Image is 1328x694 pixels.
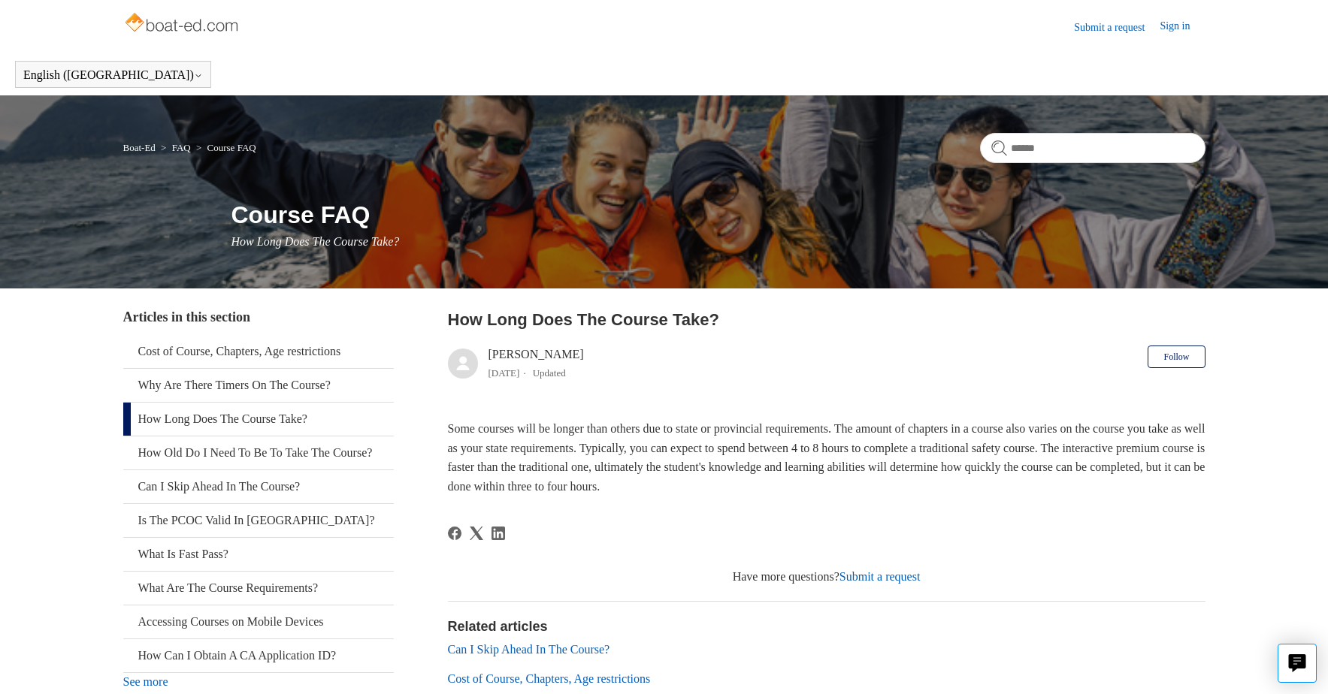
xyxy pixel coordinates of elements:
button: Follow Article [1148,345,1205,368]
a: What Is Fast Pass? [123,538,394,571]
p: Some courses will be longer than others due to state or provincial requirements. The amount of ch... [448,419,1205,496]
a: Cost of Course, Chapters, Age restrictions [448,672,651,685]
h2: How Long Does The Course Take? [448,307,1205,332]
li: Course FAQ [193,142,256,153]
svg: Share this page on Facebook [448,527,461,540]
span: Articles in this section [123,309,250,324]
img: Boat-Ed Help Center home page [123,9,243,39]
time: 03/21/2024, 11:28 [489,367,520,379]
a: Course FAQ [207,142,256,153]
div: [PERSON_NAME] [489,345,584,382]
a: How Can I Obtain A CA Application ID? [123,639,394,672]
a: What Are The Course Requirements? [123,572,394,605]
a: FAQ [172,142,191,153]
a: Submit a request [1074,20,1160,35]
input: Search [980,133,1205,163]
a: Can I Skip Ahead In The Course? [448,643,610,656]
button: Live chat [1278,644,1317,683]
li: FAQ [158,142,193,153]
a: Facebook [448,527,461,540]
a: Is The PCOC Valid In [GEOGRAPHIC_DATA]? [123,504,394,537]
a: Boat-Ed [123,142,156,153]
a: How Long Does The Course Take? [123,403,394,436]
a: X Corp [470,527,483,540]
a: Sign in [1160,18,1205,36]
h1: Course FAQ [231,197,1205,233]
a: How Old Do I Need To Be To Take The Course? [123,436,394,469]
svg: Share this page on X Corp [470,527,483,540]
a: Accessing Courses on Mobile Devices [123,605,394,638]
a: See more [123,675,168,688]
a: Cost of Course, Chapters, Age restrictions [123,335,394,368]
li: Updated [533,367,566,379]
h2: Related articles [448,617,1205,637]
svg: Share this page on LinkedIn [492,527,505,540]
a: Why Are There Timers On The Course? [123,369,394,402]
a: Can I Skip Ahead In The Course? [123,470,394,503]
span: How Long Does The Course Take? [231,235,400,248]
div: Have more questions? [448,568,1205,586]
a: LinkedIn [492,527,505,540]
button: English ([GEOGRAPHIC_DATA]) [23,68,203,82]
a: Submit a request [839,570,921,583]
li: Boat-Ed [123,142,159,153]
